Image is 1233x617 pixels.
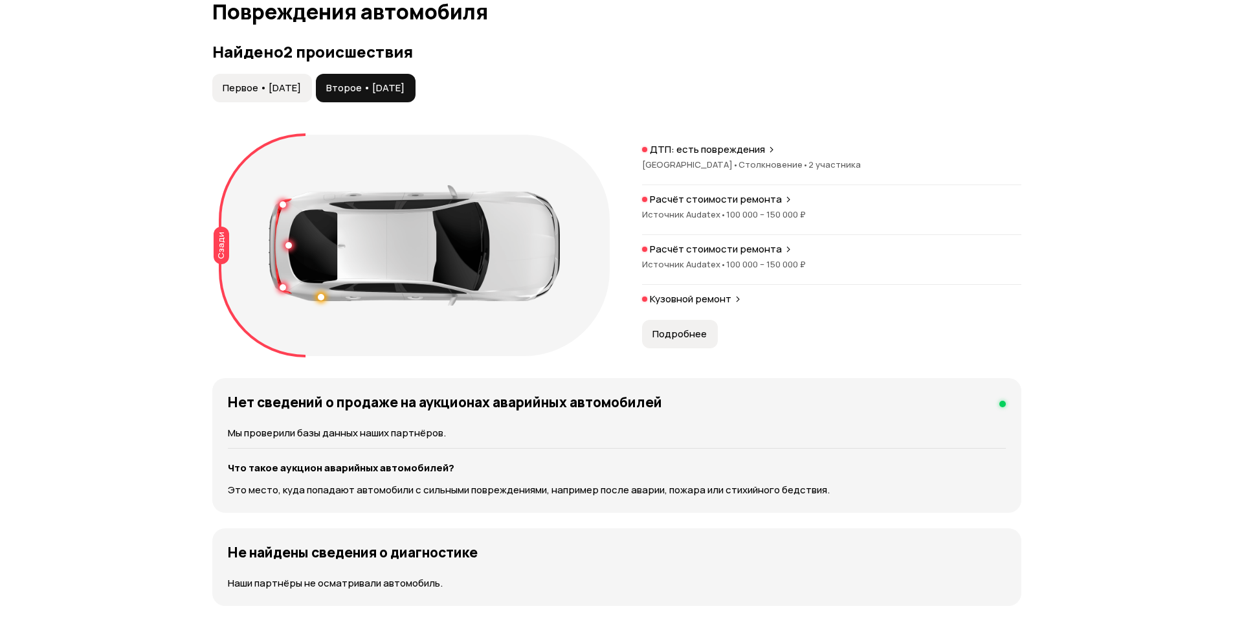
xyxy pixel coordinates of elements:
[652,328,707,341] span: Подробнее
[228,576,1006,590] p: Наши партнёры не осматривали автомобиль.
[803,159,808,170] span: •
[720,208,726,220] span: •
[650,193,782,206] p: Расчёт стоимости ремонта
[228,544,478,561] h4: Не найдены сведения о диагностике
[228,461,454,475] strong: Что такое аукцион аварийных автомобилей?
[642,159,739,170] span: [GEOGRAPHIC_DATA]
[228,426,1006,440] p: Мы проверили базы данных наших партнёров.
[214,227,229,264] div: Сзади
[650,143,765,156] p: ДТП: есть повреждения
[726,258,806,270] span: 100 000 – 150 000 ₽
[808,159,861,170] span: 2 участника
[720,258,726,270] span: •
[228,394,662,410] h4: Нет сведений о продаже на аукционах аварийных автомобилей
[650,243,782,256] p: Расчёт стоимости ремонта
[650,293,731,306] p: Кузовной ремонт
[212,43,1021,61] h3: Найдено 2 происшествия
[316,74,416,102] button: Второе • [DATE]
[223,82,301,95] span: Первое • [DATE]
[326,82,405,95] span: Второе • [DATE]
[228,483,1006,497] p: Это место, куда попадают автомобили с сильными повреждениями, например после аварии, пожара или с...
[642,320,718,348] button: Подробнее
[733,159,739,170] span: •
[642,258,726,270] span: Источник Audatex
[726,208,806,220] span: 100 000 – 150 000 ₽
[739,159,808,170] span: Столкновение
[642,208,726,220] span: Источник Audatex
[212,74,312,102] button: Первое • [DATE]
